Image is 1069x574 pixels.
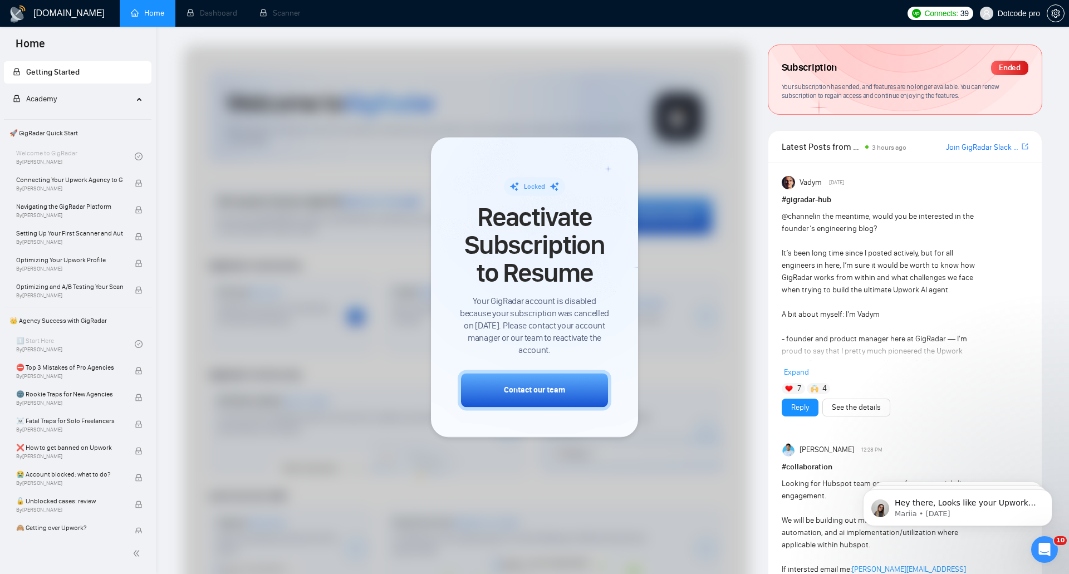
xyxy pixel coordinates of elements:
[1047,9,1064,18] span: setting
[829,178,844,188] span: [DATE]
[991,61,1028,75] div: Ended
[131,8,164,18] a: homeHome
[800,444,854,456] span: [PERSON_NAME]
[54,4,173,22] h1: AI Assistant from GigRadar 📡
[9,71,214,174] div: AI Assistant from GigRadar 📡 says…
[48,32,192,163] span: Hey there, Looks like your Upwork agency dotcode ran out of connects. We recently tried to send a...
[133,548,144,559] span: double-left
[18,133,174,154] div: As a previous customer of GigRadar, you are eligible for special terms 👇
[782,210,979,529] div: in the meantime, would you be interested in the founder’s engineering blog? It’s been long time s...
[174,8,195,29] button: Home
[5,310,150,332] span: 👑 Agency Success with GigRadar
[16,426,123,433] span: By [PERSON_NAME]
[13,94,57,104] span: Academy
[800,176,822,189] span: Vadym
[1022,142,1028,151] span: export
[195,8,215,28] div: Close
[16,266,123,272] span: By [PERSON_NAME]
[458,203,611,287] span: Reactivate Subscription to Resume
[26,67,80,77] span: Getting Started
[9,71,183,161] div: Hello ☀️We will be happy to connect you with our Accounts team about to learn more about current ...
[135,420,143,428] span: lock
[135,286,143,294] span: lock
[458,370,611,410] button: Contact our team
[983,9,990,17] span: user
[960,7,969,19] span: 39
[135,501,143,508] span: lock
[791,401,809,414] a: Reply
[135,527,143,535] span: lock
[16,292,123,299] span: By [PERSON_NAME]
[872,144,906,151] span: 3 hours ago
[54,22,139,33] p: The team can also help
[7,8,28,29] button: go back
[5,122,150,144] span: 🚀 GigRadar Quick Start
[16,373,123,380] span: By [PERSON_NAME]
[846,466,1069,544] iframe: Intercom notifications message
[1031,536,1058,563] iframe: Intercom live chat
[9,5,27,23] img: logo
[785,385,793,393] img: ❤️
[782,399,818,416] button: Reply
[135,153,143,160] span: check-circle
[135,179,143,187] span: lock
[946,141,1019,154] a: Join GigRadar Slack Community
[861,445,882,455] span: 12:28 PM
[797,383,801,394] span: 7
[782,461,1028,473] h1: # collaboration
[7,36,54,59] span: Home
[13,95,21,102] span: lock
[135,233,143,241] span: lock
[16,362,123,373] span: ⛔ Top 3 Mistakes of Pro Agencies
[912,9,921,18] img: upwork-logo.png
[822,383,827,394] span: 4
[822,399,890,416] button: See the details
[1054,536,1067,545] span: 10
[16,228,123,239] span: Setting Up Your First Scanner and Auto-Bidder
[16,495,123,507] span: 🔓 Unblocked cases: review
[16,415,123,426] span: ☠️ Fatal Traps for Solo Freelancers
[16,174,123,185] span: Connecting Your Upwork Agency to GigRadar
[1047,4,1065,22] button: setting
[18,94,174,127] div: We will be happy to connect you with our Accounts team about to learn more about current plans.
[135,367,143,375] span: lock
[924,7,958,19] span: Connects:
[16,389,123,400] span: 🌚 Rookie Traps for New Agencies
[782,58,837,77] span: Subscription
[1022,141,1028,152] a: export
[16,201,123,212] span: Navigating the GigRadar Platform
[16,212,123,219] span: By [PERSON_NAME]
[1047,9,1065,18] a: setting
[16,400,123,406] span: By [PERSON_NAME]
[16,480,123,487] span: By [PERSON_NAME]
[16,281,123,292] span: Optimizing and A/B Testing Your Scanner for Better Results
[4,61,151,84] li: Getting Started
[458,295,611,356] span: Your GigRadar account is disabled because your subscription was cancelled on [DATE]. Please conta...
[13,68,21,76] span: lock
[782,212,815,221] span: @channel
[784,367,809,377] span: Expand
[16,522,123,533] span: 🙈 Getting over Upwork?
[18,77,174,89] div: Hello ☀️
[16,442,123,453] span: ❌ How to get banned on Upwork
[48,43,192,53] p: Message from Mariia, sent 6w ago
[135,474,143,482] span: lock
[135,259,143,267] span: lock
[782,140,862,154] span: Latest Posts from the GigRadar Community
[811,385,818,393] img: 🙌
[782,82,999,100] span: Your subscription has ended, and features are no longer available. You can renew subscription to ...
[782,176,795,189] img: Vadym
[16,239,123,246] span: By [PERSON_NAME]
[16,254,123,266] span: Optimizing Your Upwork Profile
[135,206,143,214] span: lock
[504,384,565,396] div: Contact our team
[135,394,143,401] span: lock
[16,453,123,460] span: By [PERSON_NAME]
[16,507,123,513] span: By [PERSON_NAME]
[47,350,208,372] button: I would like to reactivate my account
[16,469,123,480] span: 😭 Account blocked: what to do?
[135,340,143,348] span: check-circle
[832,401,881,414] a: See the details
